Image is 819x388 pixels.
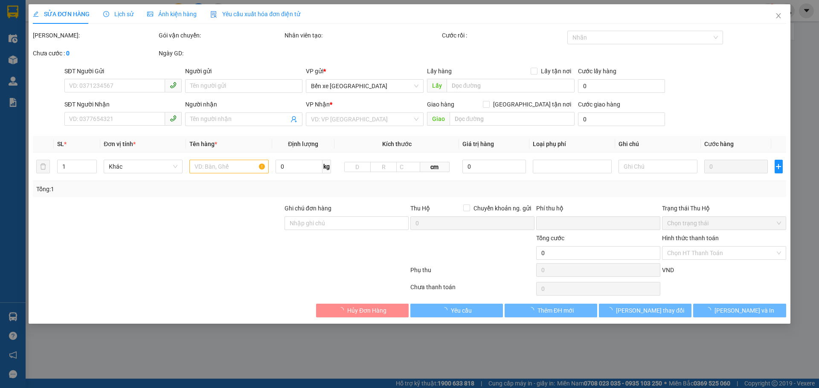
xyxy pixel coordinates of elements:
span: Bến xe Hoằng Hóa [311,80,418,92]
span: cm [420,162,449,172]
input: Ghi chú đơn hàng [285,216,409,230]
input: Dọc đường [450,112,575,126]
span: Đơn vị tính [104,141,136,147]
input: 0 [705,160,768,173]
img: icon [210,11,217,18]
div: Cước rồi : [442,31,566,40]
span: phone [170,82,177,89]
input: Dọc đường [447,79,575,92]
label: Cước lấy hàng [578,68,616,75]
span: Định lượng [288,141,318,147]
input: Cước lấy hàng [578,79,665,93]
div: Tổng: 1 [36,184,316,194]
div: Người nhận [185,100,302,109]
div: Ngày GD: [159,49,283,58]
span: Khác [109,160,178,173]
div: Trạng thái Thu Hộ [662,204,786,213]
span: [PERSON_NAME] thay đổi [616,306,684,315]
span: clock-circle [103,11,109,17]
button: Close [767,4,790,28]
div: VP gửi [306,66,424,76]
label: Cước giao hàng [578,101,620,108]
span: Kích thước [382,141,412,147]
span: kg [322,160,331,173]
span: Giao hàng [427,101,454,108]
label: Ghi chú đơn hàng [285,205,331,212]
span: Chọn trạng thái [667,217,781,230]
span: Ảnh kiện hàng [147,11,197,17]
span: Thêm ĐH mới [537,306,574,315]
span: Chuyển khoản ng. gửi [470,204,534,213]
span: VP Nhận [306,101,330,108]
span: VND [662,267,674,273]
span: edit [33,11,39,17]
div: [PERSON_NAME]: [33,31,157,40]
span: plus [775,163,782,170]
button: [PERSON_NAME] và In [694,304,786,317]
span: loading [607,307,616,313]
span: [GEOGRAPHIC_DATA] tận nơi [490,100,575,109]
span: loading [705,307,714,313]
span: Tổng cước [536,235,564,241]
span: SỬA ĐƠN HÀNG [33,11,90,17]
div: Nhân viên tạo: [285,31,440,40]
span: Giá trị hàng [463,141,494,147]
span: Yêu cầu xuất hóa đơn điện tử [210,11,300,17]
div: Phụ thu [409,265,535,280]
span: Lấy hàng [427,68,452,75]
button: [PERSON_NAME] thay đổi [599,304,691,317]
input: D [344,162,371,172]
label: Hình thức thanh toán [662,235,719,241]
b: 0 [66,50,70,57]
span: user-add [291,116,298,123]
th: Ghi chú [615,136,701,152]
span: close [775,12,782,19]
div: Chưa thanh toán [409,282,535,297]
div: Chưa cước : [33,49,157,58]
span: [PERSON_NAME] và In [714,306,774,315]
div: Gói vận chuyển: [159,31,283,40]
div: Phí thu hộ [536,204,660,216]
span: loading [441,307,451,313]
input: C [396,162,420,172]
div: SĐT Người Gửi [64,66,182,76]
span: Cước hàng [705,141,734,147]
div: SĐT Người Nhận [64,100,182,109]
span: Hủy Đơn Hàng [347,306,386,315]
button: plus [775,160,783,173]
button: Thêm ĐH mới [505,304,597,317]
span: picture [147,11,153,17]
span: Yêu cầu [451,306,472,315]
span: Lịch sử [103,11,134,17]
span: loading [528,307,537,313]
span: loading [338,307,347,313]
input: VD: Bàn, Ghế [190,160,269,173]
input: Ghi Chú [619,160,697,173]
th: Loại phụ phí [529,136,615,152]
input: Cước giao hàng [578,112,665,126]
div: Người gửi [185,66,302,76]
button: Hủy Đơn Hàng [316,304,409,317]
span: Lấy tận nơi [537,66,575,76]
span: phone [170,115,177,122]
span: Thu Hộ [410,205,430,212]
span: Giao [427,112,450,126]
span: Tên hàng [190,141,218,147]
button: delete [36,160,50,173]
span: Lấy [427,79,447,92]
button: Yêu cầu [410,304,503,317]
span: SL [57,141,64,147]
input: R [370,162,397,172]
